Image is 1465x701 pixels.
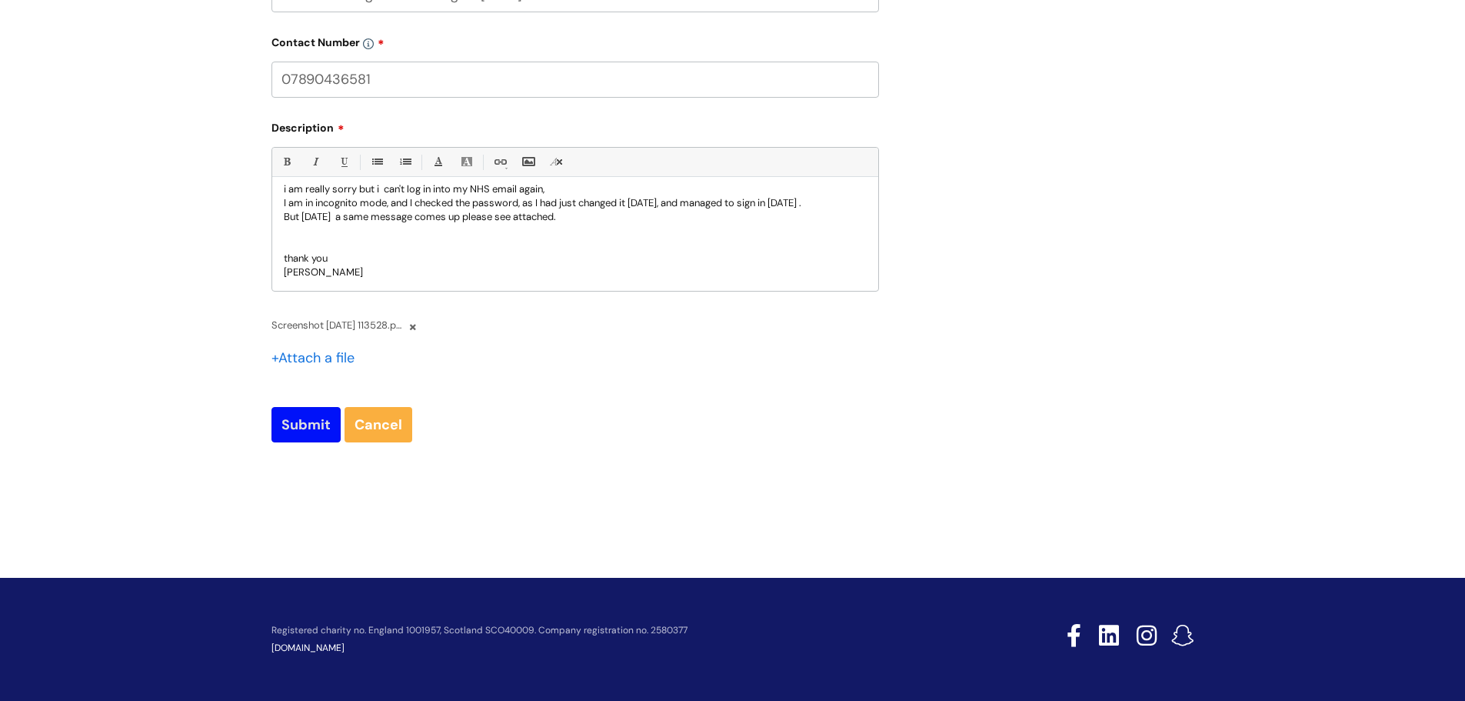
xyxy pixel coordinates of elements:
[363,38,374,49] img: info-icon.svg
[271,31,879,49] label: Contact Number
[428,152,448,172] a: Font Color
[334,152,353,172] a: Underline(Ctrl-U)
[367,152,386,172] a: • Unordered List (Ctrl-Shift-7)
[284,196,867,210] p: I am in incognito mode, and I checked the password, as I had just changed it [DATE], and managed ...
[284,252,867,265] p: thank you
[271,345,364,370] div: Attach a file
[547,152,566,172] a: Remove formatting (Ctrl-\)
[284,265,867,279] p: [PERSON_NAME]
[490,152,509,172] a: Link
[271,642,345,654] a: [DOMAIN_NAME]
[271,626,957,636] p: Registered charity no. England 1001957, Scotland SCO40009. Company registration no. 2580377
[271,407,341,442] input: Submit
[395,152,415,172] a: 1. Ordered List (Ctrl-Shift-8)
[345,407,412,442] a: Cancel
[305,152,325,172] a: Italic (Ctrl-I)
[271,316,406,334] span: Screenshot [DATE] 113528.png (47.13 KB ) -
[457,152,476,172] a: Back Color
[284,210,867,224] p: But [DATE] a same message comes up please see attached.
[518,152,538,172] a: Insert Image...
[284,182,867,196] p: i am really sorry but i can't log in into my NHS email again,
[271,116,879,135] label: Description
[277,152,296,172] a: Bold (Ctrl-B)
